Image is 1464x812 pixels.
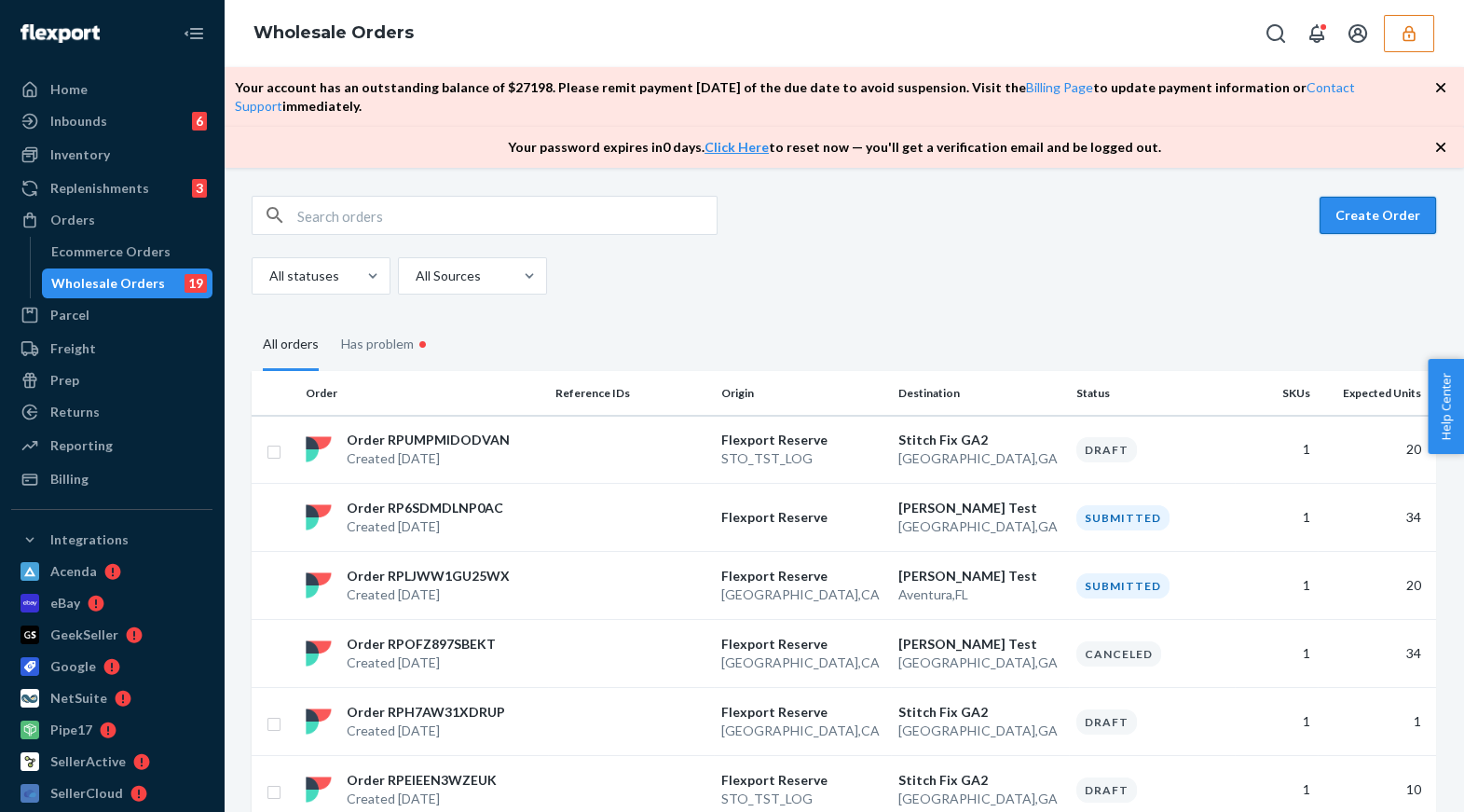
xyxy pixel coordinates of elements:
a: Acenda [11,557,212,586]
td: 20 [1318,552,1436,620]
a: Replenishments3 [11,173,212,203]
div: Submitted [1076,505,1170,530]
a: Freight [11,334,212,364]
div: Returns [50,403,100,421]
p: Order RP6SDMDLNP0AC [347,499,503,517]
p: Created [DATE] [347,654,496,672]
button: Close Navigation [175,15,212,52]
div: Integrations [50,530,129,549]
div: Draft [1076,709,1137,735]
a: SellerCloud [11,778,212,808]
td: 1 [1235,620,1318,688]
div: Orders [50,211,95,229]
a: Click Here [705,139,769,155]
div: Pipe17 [50,721,92,739]
div: All orders [263,320,319,371]
button: Integrations [11,525,212,555]
p: [GEOGRAPHIC_DATA] , GA [898,517,1061,536]
td: 1 [1235,484,1318,552]
p: [PERSON_NAME] Test [898,567,1061,585]
p: Created [DATE] [347,585,510,604]
p: [GEOGRAPHIC_DATA] , CA [721,585,884,604]
img: Flexport logo [21,24,100,43]
input: All statuses [267,267,269,285]
div: Submitted [1076,573,1170,599]
th: Reference IDs [548,371,714,416]
div: Billing [50,470,89,489]
td: 1 [1235,552,1318,620]
button: Help Center [1428,359,1464,454]
p: Created [DATE] [347,449,510,468]
p: [GEOGRAPHIC_DATA] , GA [898,654,1061,672]
a: NetSuite [11,683,212,713]
p: STO_TST_LOG [721,790,884,808]
p: Stitch Fix GA2 [898,703,1061,722]
th: Order [298,371,548,416]
a: Reporting [11,431,212,461]
p: [GEOGRAPHIC_DATA] , GA [898,790,1061,808]
p: Order RPOFZ897SBEKT [347,635,496,654]
p: [PERSON_NAME] Test [898,635,1061,654]
img: flexport logo [306,640,332,667]
div: Acenda [50,562,97,581]
div: SellerCloud [50,784,123,803]
a: Returns [11,397,212,427]
p: Stitch Fix GA2 [898,431,1061,449]
div: GeekSeller [50,626,118,644]
div: eBay [50,594,80,612]
div: Prep [50,371,79,390]
p: Flexport Reserve [721,771,884,790]
p: Stitch Fix GA2 [898,771,1061,790]
th: Status [1069,371,1235,416]
a: eBay [11,588,212,618]
div: Ecommerce Orders [51,242,171,261]
td: 34 [1318,484,1436,552]
div: Inbounds [50,112,107,131]
a: Home [11,75,212,104]
div: Draft [1076,437,1137,462]
p: Order RPLJWW1GU25WX [347,567,510,585]
div: 3 [192,179,207,198]
a: Ecommerce Orders [42,237,213,267]
p: Created [DATE] [347,790,497,808]
img: flexport logo [306,436,332,462]
div: 19 [185,274,207,293]
p: Your password expires in 0 days . to reset now — you'll get a verification email and be logged out. [508,138,1161,157]
td: 1 [1235,688,1318,756]
p: [GEOGRAPHIC_DATA] , CA [721,654,884,672]
div: • [414,332,431,356]
div: Freight [50,339,96,358]
p: [GEOGRAPHIC_DATA] , GA [898,449,1061,468]
img: flexport logo [306,504,332,530]
p: Order RPH7AW31XDRUP [347,703,505,722]
p: Flexport Reserve [721,508,884,527]
div: Replenishments [50,179,149,198]
th: Origin [714,371,892,416]
td: 34 [1318,620,1436,688]
div: Reporting [50,436,113,455]
div: Parcel [50,306,89,324]
a: Inbounds6 [11,106,212,136]
p: STO_TST_LOG [721,449,884,468]
div: Inventory [50,145,110,164]
a: Wholesale Orders19 [42,268,213,298]
p: [GEOGRAPHIC_DATA] , GA [898,722,1061,740]
a: Billing [11,464,212,494]
div: Wholesale Orders [51,274,165,293]
div: Has problem [341,317,431,371]
button: Open notifications [1298,15,1335,52]
td: 20 [1318,416,1436,484]
a: Wholesale Orders [253,22,414,43]
div: NetSuite [50,689,107,708]
td: 1 [1235,416,1318,484]
a: Parcel [11,300,212,330]
div: Google [50,657,96,676]
td: 1 [1318,688,1436,756]
img: flexport logo [306,572,332,599]
button: Open account menu [1339,15,1376,52]
p: Flexport Reserve [721,431,884,449]
img: flexport logo [306,777,332,803]
p: [PERSON_NAME] Test [898,499,1061,517]
p: Order RPUMPMIDODVAN [347,431,510,449]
